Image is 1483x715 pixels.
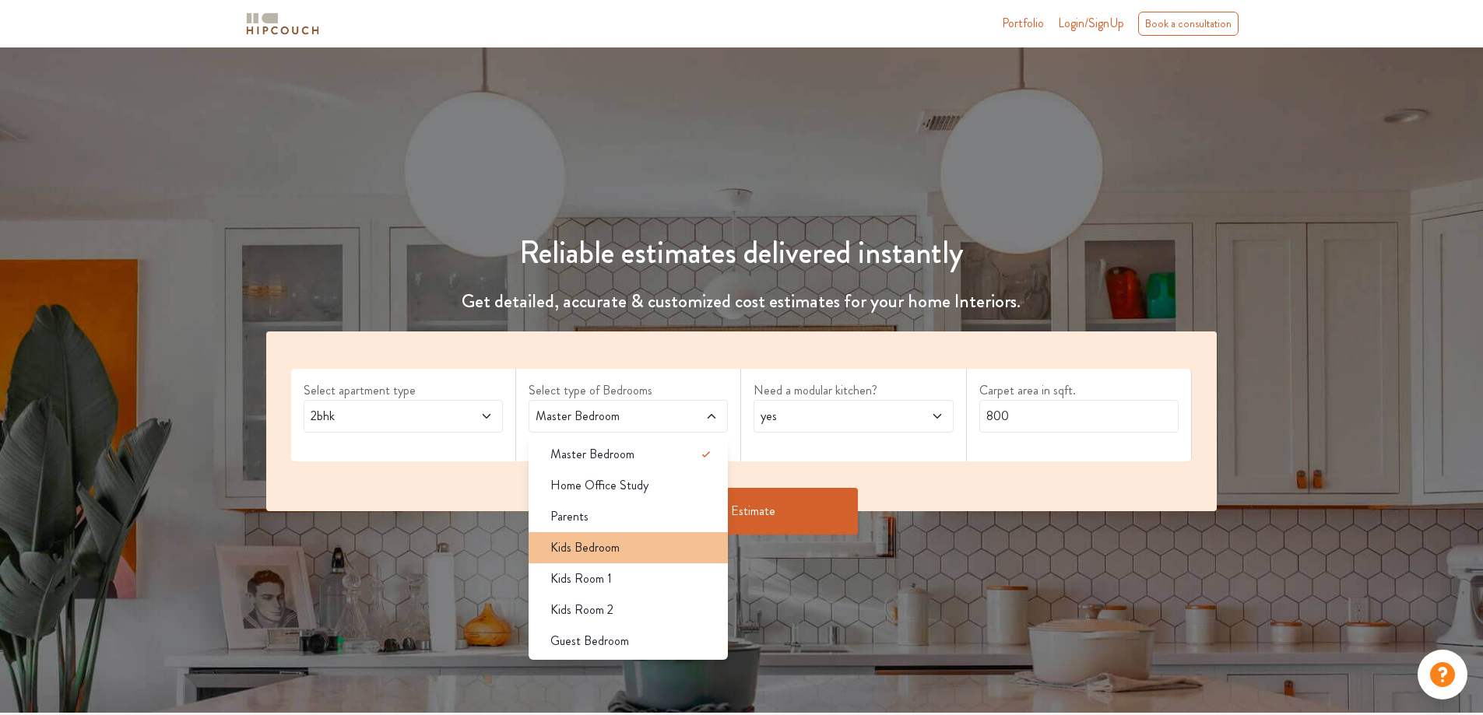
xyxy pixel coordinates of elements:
label: Carpet area in sqft. [979,381,1179,400]
label: Select type of Bedrooms [529,381,728,400]
input: Enter area sqft [979,400,1179,433]
label: Select apartment type [304,381,503,400]
button: Get Estimate [624,488,858,534]
span: yes [757,407,897,426]
img: logo-horizontal.svg [244,10,322,37]
span: Kids Bedroom [550,538,620,557]
div: Book a consultation [1138,12,1239,36]
a: Portfolio [1002,14,1044,33]
span: Master Bedroom [532,407,672,426]
span: Kids Room 1 [550,570,612,588]
span: Home Office Study [550,476,648,495]
span: Kids Room 2 [550,601,613,619]
span: Login/SignUp [1058,14,1124,32]
h4: Get detailed, accurate & customized cost estimates for your home Interiors. [257,290,1227,313]
h1: Reliable estimates delivered instantly [257,234,1227,272]
span: 2bhk [307,407,447,426]
label: Need a modular kitchen? [754,381,953,400]
div: select 1 more room(s) [529,433,728,449]
span: logo-horizontal.svg [244,6,322,41]
span: Parents [550,507,589,526]
span: Guest Bedroom [550,632,629,650]
span: Master Bedroom [550,445,634,464]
